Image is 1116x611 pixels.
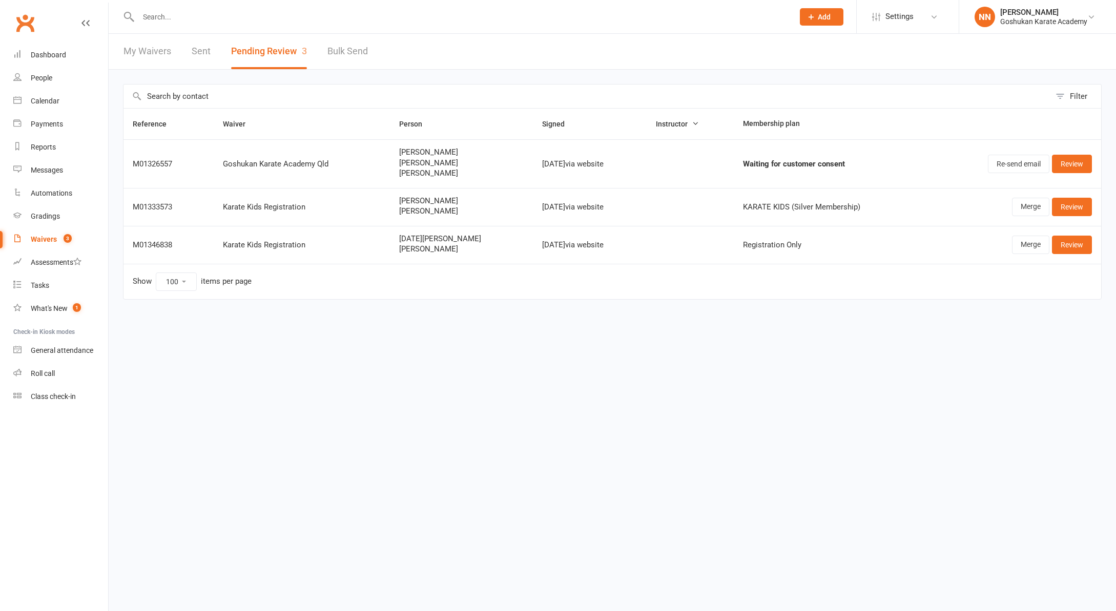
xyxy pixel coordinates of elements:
a: Bulk Send [327,34,368,69]
div: Show [133,272,252,291]
div: M01326557 [133,160,204,168]
div: Roll call [31,369,55,377]
div: Dashboard [31,51,66,59]
a: Clubworx [12,10,38,36]
div: Registration Only [743,241,918,249]
div: Goshukan Karate Academy Qld [223,160,381,168]
a: Dashboard [13,44,108,67]
span: Add [818,13,831,21]
a: Review [1052,155,1092,173]
span: [DATE][PERSON_NAME] [399,235,524,243]
span: [PERSON_NAME] [399,159,524,167]
span: [PERSON_NAME] [399,169,524,178]
div: Automations [31,189,72,197]
div: [PERSON_NAME] [1000,8,1087,17]
div: Filter [1070,90,1087,102]
a: Class kiosk mode [13,385,108,408]
input: Search... [135,10,787,24]
button: Reference [133,118,178,130]
input: Search by contact [123,85,1050,108]
button: Waiver [223,118,257,130]
div: Waivers [31,235,57,243]
span: 1 [73,303,81,312]
div: Messages [31,166,63,174]
a: Tasks [13,274,108,297]
div: [DATE] via website [542,241,637,249]
div: Karate Kids Registration [223,203,381,212]
a: General attendance kiosk mode [13,339,108,362]
span: Instructor [656,120,699,128]
button: Re-send email [988,155,1049,173]
span: [PERSON_NAME] [399,197,524,205]
span: Reference [133,120,178,128]
div: items per page [201,277,252,286]
div: People [31,74,52,82]
a: Messages [13,159,108,182]
strong: Waiting for customer consent [743,159,845,168]
span: Person [399,120,433,128]
span: Signed [542,120,576,128]
div: Goshukan Karate Academy [1000,17,1087,26]
a: Assessments [13,251,108,274]
button: Person [399,118,433,130]
a: Automations [13,182,108,205]
a: People [13,67,108,90]
a: Payments [13,113,108,136]
a: Review [1052,236,1092,254]
div: Gradings [31,212,60,220]
a: What's New1 [13,297,108,320]
div: KARATE KIDS (Silver Membership) [743,203,918,212]
button: Pending Review3 [231,34,307,69]
div: Tasks [31,281,49,289]
div: What's New [31,304,68,312]
a: Gradings [13,205,108,228]
div: Reports [31,143,56,151]
button: Instructor [656,118,699,130]
a: Merge [1012,198,1049,216]
div: M01346838 [133,241,204,249]
span: 3 [64,234,72,243]
div: General attendance [31,346,93,354]
span: [PERSON_NAME] [399,245,524,254]
a: Roll call [13,362,108,385]
div: Assessments [31,258,81,266]
a: My Waivers [123,34,171,69]
a: Reports [13,136,108,159]
a: Calendar [13,90,108,113]
div: M01333573 [133,203,204,212]
span: Settings [885,5,914,28]
a: Waivers 3 [13,228,108,251]
div: Karate Kids Registration [223,241,381,249]
th: Membership plan [734,109,927,139]
a: Merge [1012,236,1049,254]
span: 3 [302,46,307,56]
div: [DATE] via website [542,203,637,212]
span: [PERSON_NAME] [399,148,524,157]
a: Review [1052,198,1092,216]
div: [DATE] via website [542,160,637,168]
button: Signed [542,118,576,130]
div: Payments [31,120,63,128]
span: Waiver [223,120,257,128]
a: Sent [192,34,211,69]
button: Filter [1050,85,1101,108]
span: [PERSON_NAME] [399,207,524,216]
div: Calendar [31,97,59,105]
div: NN [975,7,995,27]
button: Add [800,8,843,26]
div: Class check-in [31,392,76,401]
